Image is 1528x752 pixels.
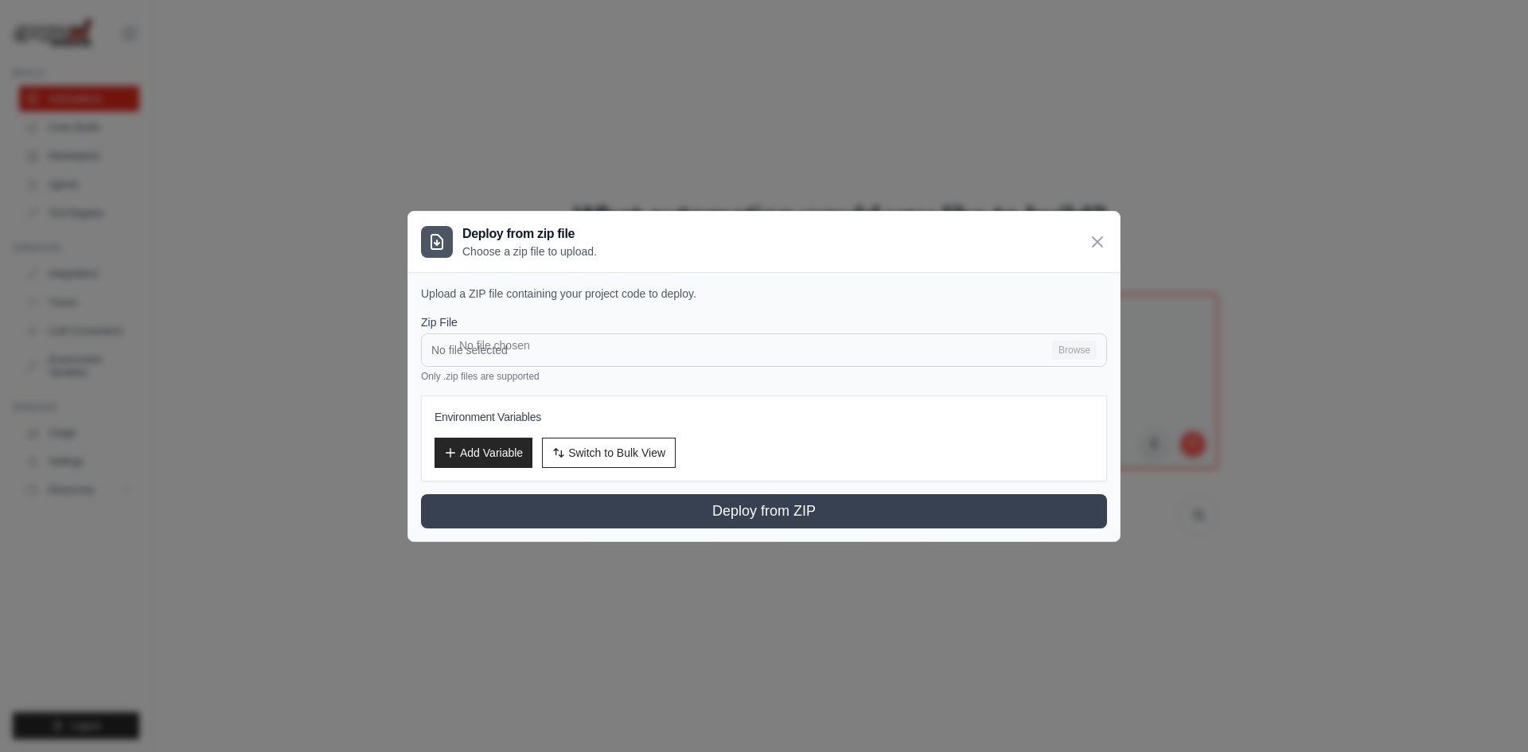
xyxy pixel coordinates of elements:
p: Only .zip files are supported [421,370,1107,383]
p: Upload a ZIP file containing your project code to deploy. [421,286,1107,302]
span: Switch to Bulk View [568,445,665,461]
p: Choose a zip file to upload. [462,244,597,259]
h3: Deploy from zip file [462,224,597,244]
button: Deploy from ZIP [421,494,1107,528]
button: Add Variable [435,438,532,468]
iframe: Chat Widget [1448,676,1528,752]
button: Switch to Bulk View [542,438,676,468]
label: Zip File [421,314,1107,330]
h3: Environment Variables [435,409,1093,425]
input: No file selected Browse [421,333,1107,367]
